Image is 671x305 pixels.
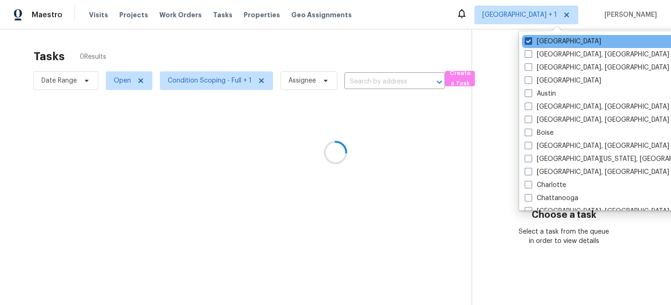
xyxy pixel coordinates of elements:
[525,115,669,125] label: [GEOGRAPHIC_DATA], [GEOGRAPHIC_DATA]
[525,207,669,216] label: [GEOGRAPHIC_DATA], [GEOGRAPHIC_DATA]
[525,167,669,177] label: [GEOGRAPHIC_DATA], [GEOGRAPHIC_DATA]
[525,76,601,85] label: [GEOGRAPHIC_DATA]
[525,63,669,72] label: [GEOGRAPHIC_DATA], [GEOGRAPHIC_DATA]
[525,50,669,59] label: [GEOGRAPHIC_DATA], [GEOGRAPHIC_DATA]
[525,102,669,111] label: [GEOGRAPHIC_DATA], [GEOGRAPHIC_DATA]
[525,128,554,138] label: Boise
[525,141,669,151] label: [GEOGRAPHIC_DATA], [GEOGRAPHIC_DATA]
[525,194,578,203] label: Chattanooga
[525,180,566,190] label: Charlotte
[525,89,556,98] label: Austin
[525,37,601,46] label: [GEOGRAPHIC_DATA]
